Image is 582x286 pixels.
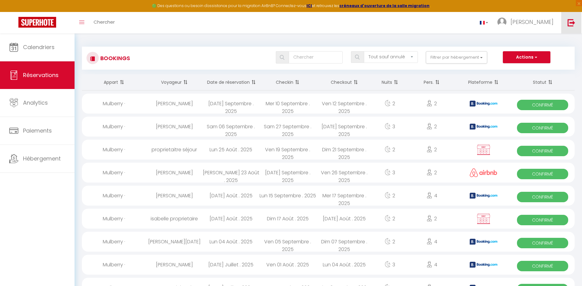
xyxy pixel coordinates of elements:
[426,51,487,64] button: Filtrer par hébergement
[289,51,343,64] input: Chercher
[511,74,575,91] th: Sort by status
[511,18,553,26] span: [PERSON_NAME]
[316,74,373,91] th: Sort by checkout
[23,43,55,51] span: Calendriers
[94,19,115,25] span: Chercher
[407,74,457,91] th: Sort by people
[23,71,59,79] span: Réservations
[493,12,561,33] a: ... [PERSON_NAME]
[373,74,407,91] th: Sort by nights
[497,17,507,27] img: ...
[23,155,61,162] span: Hébergement
[259,74,316,91] th: Sort by checkin
[23,127,52,134] span: Paiements
[18,17,56,28] img: Super Booking
[5,2,23,21] button: Ouvrir le widget de chat LiveChat
[89,12,119,33] a: Chercher
[306,3,312,8] a: ICI
[503,51,550,64] button: Actions
[339,3,430,8] a: créneaux d'ouverture de la salle migration
[568,19,575,26] img: logout
[23,99,48,106] span: Analytics
[99,51,130,65] h3: Bookings
[82,74,146,91] th: Sort by rentals
[202,74,259,91] th: Sort by booking date
[457,74,511,91] th: Sort by channel
[146,74,203,91] th: Sort by guest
